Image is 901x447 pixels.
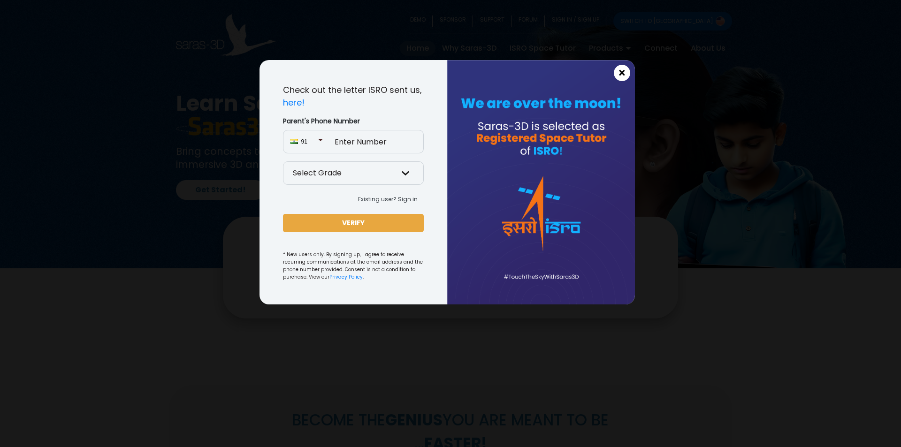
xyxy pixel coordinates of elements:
[283,97,305,108] a: here!
[301,137,318,146] span: 91
[618,67,626,79] span: ×
[283,116,424,126] label: Parent's Phone Number
[283,83,424,109] p: Check out the letter ISRO sent us,
[325,130,424,153] input: Enter Number
[329,273,363,280] a: Privacy Policy
[614,65,630,81] button: Close
[283,251,424,281] small: * New users only. By signing up, I agree to receive recurring communications at the email address...
[283,214,424,232] button: VERIFY
[352,192,424,206] button: Existing user? Sign in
